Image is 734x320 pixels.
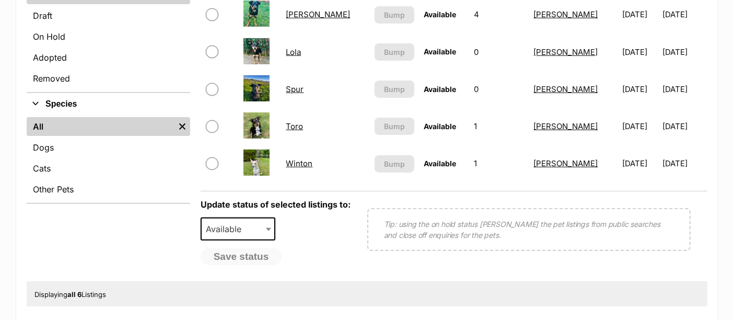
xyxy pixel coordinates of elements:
[375,81,414,98] button: Bump
[286,121,303,131] a: Toro
[663,108,706,144] td: [DATE]
[533,84,598,94] a: [PERSON_NAME]
[27,159,190,178] a: Cats
[286,9,350,19] a: [PERSON_NAME]
[27,138,190,157] a: Dogs
[663,145,706,181] td: [DATE]
[384,47,405,58] span: Bump
[533,47,598,57] a: [PERSON_NAME]
[424,47,456,56] span: Available
[286,47,301,57] a: Lola
[286,84,304,94] a: Spur
[67,290,81,299] strong: all 6
[27,115,190,203] div: Species
[201,248,282,265] button: Save status
[470,34,528,70] td: 0
[424,122,456,131] span: Available
[201,199,351,210] label: Update status of selected listings to:
[618,145,661,181] td: [DATE]
[384,84,405,95] span: Bump
[663,71,706,107] td: [DATE]
[27,48,190,67] a: Adopted
[375,6,414,24] button: Bump
[27,117,174,136] a: All
[533,121,598,131] a: [PERSON_NAME]
[424,10,456,19] span: Available
[27,180,190,199] a: Other Pets
[384,121,405,132] span: Bump
[533,158,598,168] a: [PERSON_NAME]
[201,218,276,241] span: Available
[27,69,190,88] a: Removed
[34,290,106,299] span: Displaying Listings
[375,43,414,61] button: Bump
[384,219,674,241] p: Tip: using the on hold status [PERSON_NAME] the pet listings from public searches and close off e...
[618,108,661,144] td: [DATE]
[27,6,190,25] a: Draft
[27,97,190,111] button: Species
[375,118,414,135] button: Bump
[384,9,405,20] span: Bump
[618,71,661,107] td: [DATE]
[424,85,456,94] span: Available
[470,145,528,181] td: 1
[286,158,312,168] a: Winton
[533,9,598,19] a: [PERSON_NAME]
[663,34,706,70] td: [DATE]
[174,117,190,136] a: Remove filter
[202,222,252,236] span: Available
[384,158,405,169] span: Bump
[27,27,190,46] a: On Hold
[470,108,528,144] td: 1
[618,34,661,70] td: [DATE]
[470,71,528,107] td: 0
[424,159,456,168] span: Available
[375,155,414,173] button: Bump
